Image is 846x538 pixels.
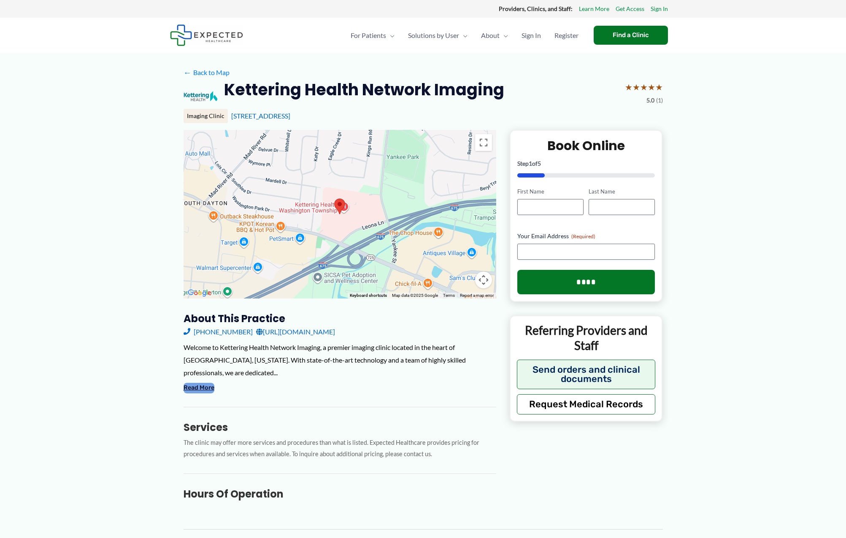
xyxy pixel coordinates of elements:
p: Step of [517,161,655,167]
h3: Hours of Operation [184,487,496,500]
a: Register [548,21,585,50]
a: Find a Clinic [594,26,668,45]
span: 5.0 [646,95,654,106]
button: Map camera controls [475,272,492,288]
button: Read More [184,383,214,393]
p: The clinic may offer more services and procedures than what is listed. Expected Healthcare provid... [184,437,496,460]
a: Sign In [651,3,668,14]
a: For PatientsMenu Toggle [344,21,401,50]
a: Open this area in Google Maps (opens a new window) [186,288,214,299]
button: Request Medical Records [517,394,656,414]
button: Keyboard shortcuts [350,293,387,299]
span: Solutions by User [408,21,459,50]
span: ★ [625,79,632,95]
img: Expected Healthcare Logo - side, dark font, small [170,24,243,46]
span: ← [184,68,192,76]
div: Imaging Clinic [184,109,228,123]
button: Send orders and clinical documents [517,360,656,389]
a: AboutMenu Toggle [474,21,515,50]
span: Map data ©2025 Google [392,293,438,298]
span: Sign In [522,21,541,50]
span: For Patients [351,21,386,50]
span: Register [554,21,578,50]
span: (Required) [571,233,595,239]
span: ★ [632,79,640,95]
a: Terms (opens in new tab) [443,293,455,298]
a: Learn More [579,3,609,14]
span: About [481,21,500,50]
span: 5 [538,160,541,167]
h2: Kettering Health Network Imaging [224,79,504,100]
label: First Name [517,188,584,196]
a: Report a map error [460,293,494,298]
h3: About this practice [184,312,496,325]
a: Solutions by UserMenu Toggle [401,21,474,50]
a: [PHONE_NUMBER] [184,325,253,338]
span: Menu Toggle [500,21,508,50]
span: ★ [648,79,655,95]
span: Menu Toggle [459,21,468,50]
span: Menu Toggle [386,21,395,50]
span: (1) [656,95,663,106]
a: ←Back to Map [184,66,230,79]
a: [URL][DOMAIN_NAME] [256,325,335,338]
a: [STREET_ADDRESS] [231,112,290,120]
img: Google [186,288,214,299]
span: ★ [655,79,663,95]
label: Last Name [589,188,655,196]
span: 1 [529,160,532,167]
a: Get Access [616,3,644,14]
div: Welcome to Kettering Health Network Imaging, a premier imaging clinic located in the heart of [GE... [184,341,496,379]
nav: Primary Site Navigation [344,21,585,50]
h3: Services [184,421,496,434]
h2: Book Online [517,137,655,154]
button: Toggle fullscreen view [475,134,492,151]
p: Referring Providers and Staff [517,323,656,353]
label: Your Email Address [517,232,655,240]
a: Sign In [515,21,548,50]
span: ★ [640,79,648,95]
strong: Providers, Clinics, and Staff: [499,5,573,12]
